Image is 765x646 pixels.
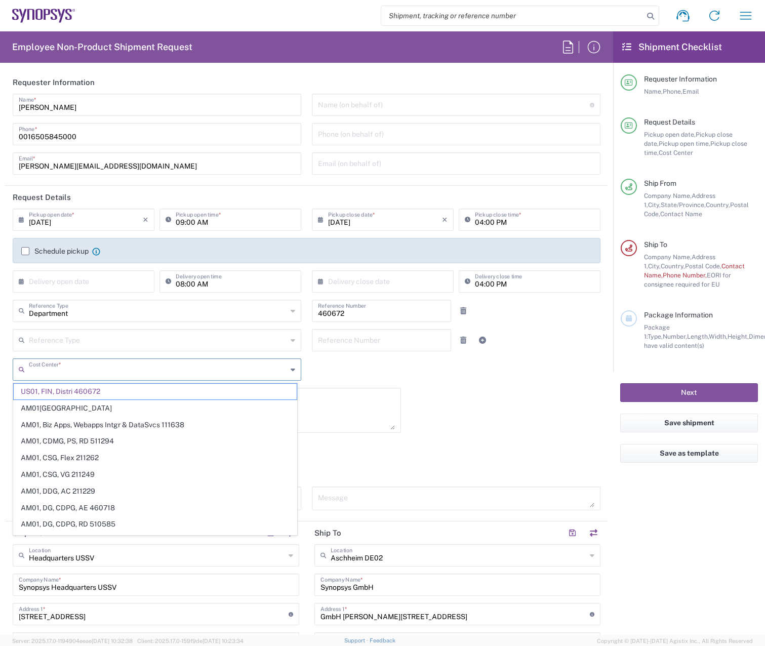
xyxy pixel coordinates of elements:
[13,77,95,88] h2: Requester Information
[14,400,297,416] span: AM01[GEOGRAPHIC_DATA]
[344,637,370,643] a: Support
[12,638,133,644] span: Server: 2025.17.0-1194904eeae
[14,533,297,549] span: AM01, DG, EM, R&D 510663
[14,500,297,516] span: AM01, DG, CDPG, AE 460718
[203,638,244,644] span: [DATE] 10:23:34
[663,271,707,279] span: Phone Number,
[620,414,758,432] button: Save shipment
[644,131,696,138] span: Pickup open date,
[14,450,297,466] span: AM01, CSG, Flex 211262
[14,483,297,499] span: AM01, DDG, AC 211229
[644,240,667,249] span: Ship To
[663,333,687,340] span: Number,
[13,192,71,203] h2: Request Details
[709,333,728,340] span: Width,
[14,516,297,532] span: AM01, DG, CDPG, RD 510585
[14,433,297,449] span: AM01, CDMG, PS, RD 511294
[12,41,192,53] h2: Employee Non-Product Shipment Request
[660,210,702,218] span: Contact Name
[644,88,663,95] span: Name,
[644,253,692,261] span: Company Name,
[21,247,89,255] label: Schedule pickup
[442,212,448,228] i: ×
[456,333,470,347] a: Remove Reference
[620,444,758,463] button: Save as template
[644,192,692,199] span: Company Name,
[370,637,395,643] a: Feedback
[14,467,297,482] span: AM01, CSG, VG 211249
[644,324,670,340] span: Package 1:
[728,333,749,340] span: Height,
[661,201,706,209] span: State/Province,
[648,333,663,340] span: Type,
[644,179,676,187] span: Ship From
[597,636,753,645] span: Copyright © [DATE]-[DATE] Agistix Inc., All Rights Reserved
[682,88,699,95] span: Email
[620,383,758,402] button: Next
[685,262,721,270] span: Postal Code,
[648,201,661,209] span: City,
[644,75,717,83] span: Requester Information
[659,149,693,156] span: Cost Center
[706,201,730,209] span: Country,
[648,262,661,270] span: City,
[644,118,695,126] span: Request Details
[14,417,297,433] span: AM01, Biz Apps, Webapps Intgr & DataSvcs 111638
[644,311,713,319] span: Package Information
[661,262,685,270] span: Country,
[381,6,643,25] input: Shipment, tracking or reference number
[456,304,470,318] a: Remove Reference
[659,140,710,147] span: Pickup open time,
[622,41,722,53] h2: Shipment Checklist
[663,88,682,95] span: Phone,
[475,333,490,347] a: Add Reference
[137,638,244,644] span: Client: 2025.17.0-159f9de
[314,528,341,538] h2: Ship To
[14,384,297,399] span: US01, FIN, Distri 460672
[92,638,133,644] span: [DATE] 10:32:38
[143,212,148,228] i: ×
[687,333,709,340] span: Length,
